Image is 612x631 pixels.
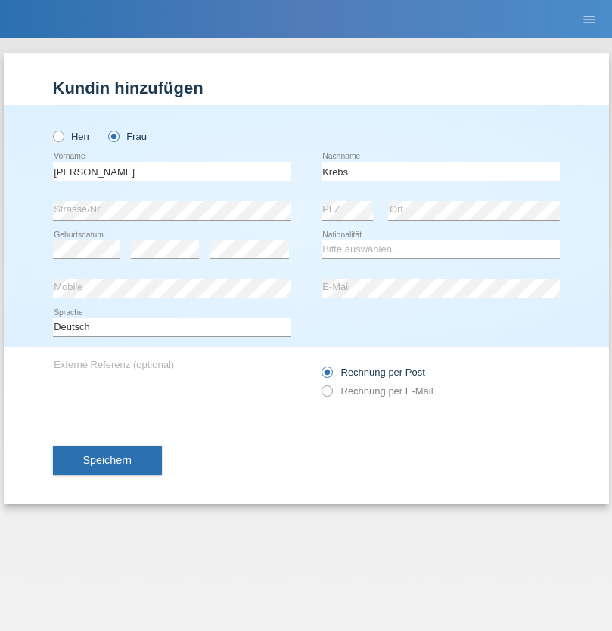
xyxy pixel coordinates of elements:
[53,131,91,142] label: Herr
[108,131,147,142] label: Frau
[53,446,162,475] button: Speichern
[322,367,331,385] input: Rechnung per Post
[322,385,331,404] input: Rechnung per E-Mail
[574,14,604,23] a: menu
[322,367,425,378] label: Rechnung per Post
[53,79,560,97] h1: Kundin hinzufügen
[108,131,118,141] input: Frau
[322,385,433,397] label: Rechnung per E-Mail
[53,131,63,141] input: Herr
[582,12,597,27] i: menu
[83,454,132,466] span: Speichern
